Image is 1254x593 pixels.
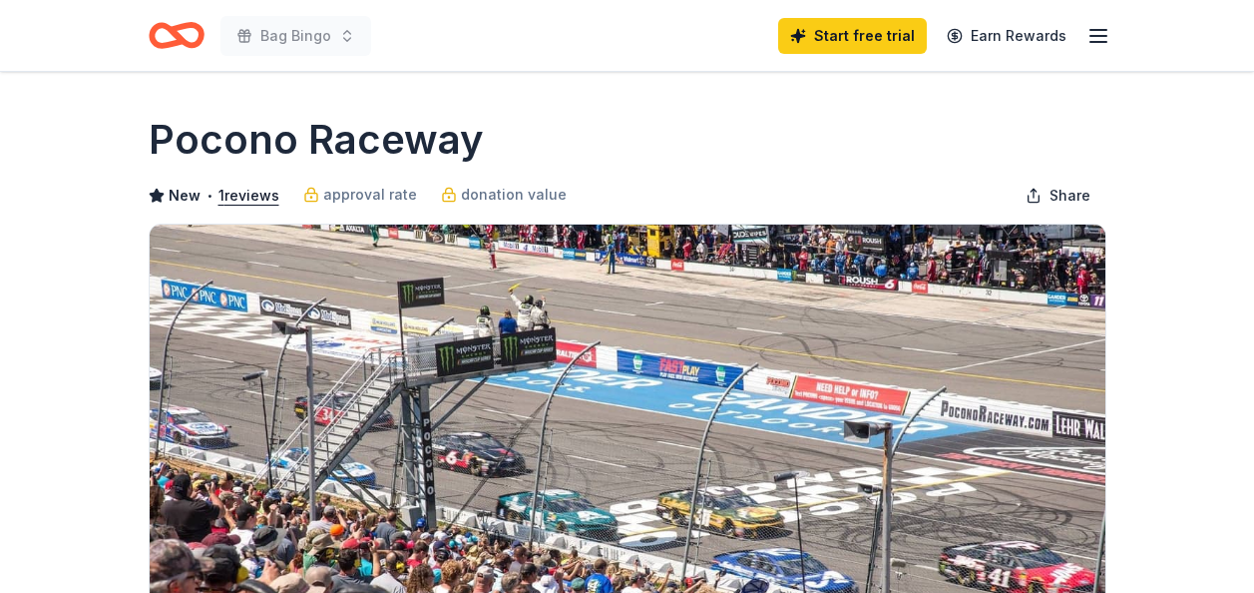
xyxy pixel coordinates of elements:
span: donation value [461,183,567,207]
a: Start free trial [778,18,927,54]
a: approval rate [303,183,417,207]
span: Share [1049,184,1090,208]
span: approval rate [323,183,417,207]
button: Bag Bingo [220,16,371,56]
a: Home [149,12,205,59]
button: Share [1010,176,1106,216]
span: New [169,184,201,208]
button: 1reviews [218,184,279,208]
span: Bag Bingo [260,24,331,48]
a: donation value [441,183,567,207]
a: Earn Rewards [935,18,1078,54]
h1: Pocono Raceway [149,112,484,168]
span: • [206,188,212,204]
